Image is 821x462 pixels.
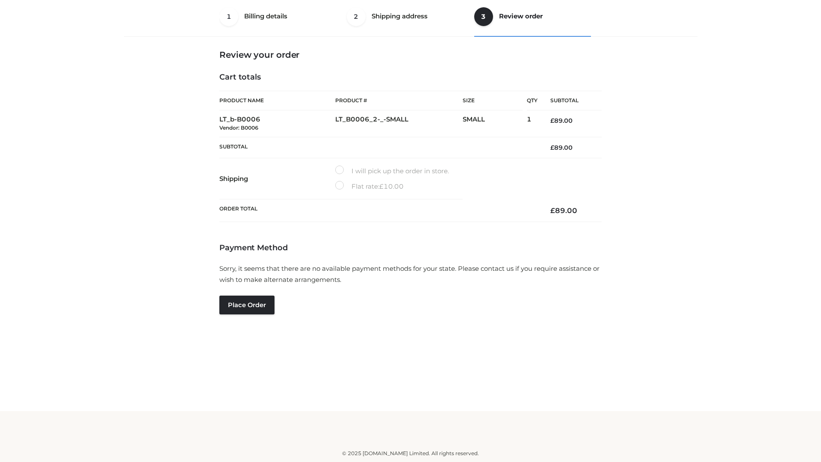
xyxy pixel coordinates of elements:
span: Sorry, it seems that there are no available payment methods for your state. Please contact us if ... [219,264,600,284]
th: Size [463,91,523,110]
td: LT_b-B0006 [219,110,335,137]
bdi: 89.00 [550,206,577,215]
button: Place order [219,296,275,314]
h4: Payment Method [219,243,602,253]
h3: Review your order [219,50,602,60]
div: © 2025 [DOMAIN_NAME] Limited. All rights reserved. [127,449,694,458]
th: Subtotal [537,91,602,110]
th: Subtotal [219,137,537,158]
bdi: 89.00 [550,117,573,124]
label: I will pick up the order in store. [335,166,449,177]
span: £ [379,182,384,190]
td: LT_B0006_2-_-SMALL [335,110,463,137]
td: SMALL [463,110,527,137]
h4: Cart totals [219,73,602,82]
bdi: 89.00 [550,144,573,151]
span: £ [550,144,554,151]
span: £ [550,206,555,215]
th: Product Name [219,91,335,110]
bdi: 10.00 [379,182,404,190]
th: Product # [335,91,463,110]
td: 1 [527,110,537,137]
th: Qty [527,91,537,110]
th: Shipping [219,158,335,199]
small: Vendor: B0006 [219,124,258,131]
span: £ [550,117,554,124]
th: Order Total [219,199,537,222]
label: Flat rate: [335,181,404,192]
